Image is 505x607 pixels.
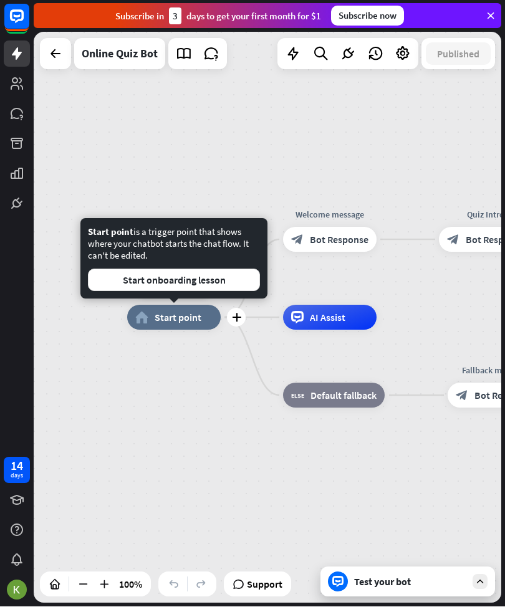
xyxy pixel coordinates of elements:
[88,269,260,292] button: Start onboarding lesson
[247,575,282,595] span: Support
[155,312,201,324] span: Start point
[4,457,30,484] a: 14 days
[115,8,321,25] div: Subscribe in days to get your first month for $1
[11,472,23,480] div: days
[115,575,146,595] div: 100%
[11,461,23,472] div: 14
[291,234,304,246] i: block_bot_response
[82,39,158,70] div: Online Quiz Bot
[331,6,404,26] div: Subscribe now
[169,8,181,25] div: 3
[354,576,466,588] div: Test your bot
[232,313,241,322] i: plus
[291,390,304,402] i: block_fallback
[456,390,468,402] i: block_bot_response
[88,226,260,292] div: is a trigger point that shows where your chatbot starts the chat flow. It can't be edited.
[426,43,491,65] button: Published
[88,226,133,238] span: Start point
[310,312,345,324] span: AI Assist
[447,234,459,246] i: block_bot_response
[135,312,148,324] i: home_2
[310,234,368,246] span: Bot Response
[310,390,377,402] span: Default fallback
[10,5,47,42] button: Open LiveChat chat widget
[274,209,386,221] div: Welcome message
